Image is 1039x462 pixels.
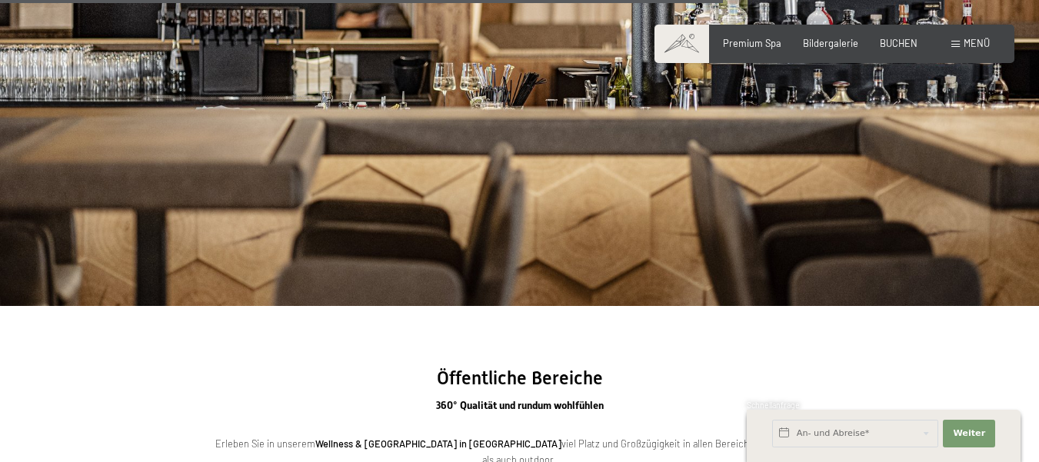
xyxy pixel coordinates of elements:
[315,437,561,450] strong: Wellness & [GEOGRAPHIC_DATA] in [GEOGRAPHIC_DATA]
[964,37,990,49] span: Menü
[880,37,917,49] a: BUCHEN
[953,427,985,440] span: Weiter
[943,420,995,447] button: Weiter
[723,37,781,49] a: Premium Spa
[803,37,858,49] a: Bildergalerie
[747,401,800,410] span: Schnellanfrage
[437,367,603,389] span: Öffentliche Bereiche
[436,399,604,411] span: 360° Qualität und rundum wohlfühlen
